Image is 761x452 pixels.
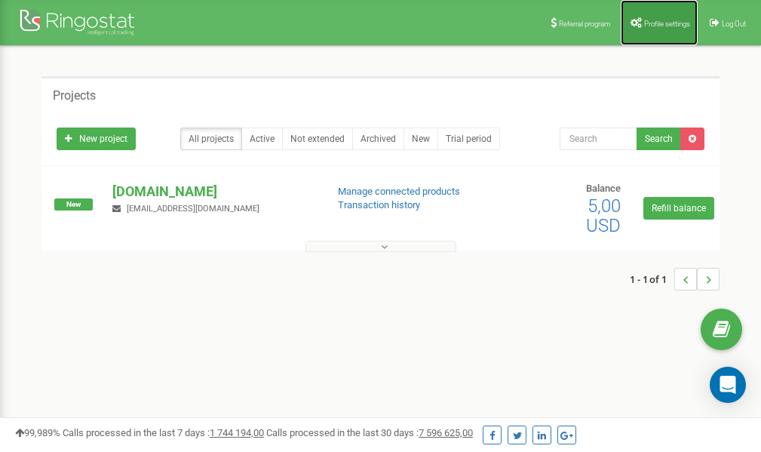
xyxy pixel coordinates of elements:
[57,128,136,150] a: New project
[53,89,96,103] h5: Projects
[282,128,353,150] a: Not extended
[338,199,420,211] a: Transaction history
[437,128,500,150] a: Trial period
[180,128,242,150] a: All projects
[241,128,283,150] a: Active
[586,195,621,236] span: 5,00 USD
[112,182,313,201] p: [DOMAIN_NAME]
[644,20,690,28] span: Profile settings
[630,253,720,306] nav: ...
[352,128,404,150] a: Archived
[630,268,674,291] span: 1 - 1 of 1
[127,204,259,214] span: [EMAIL_ADDRESS][DOMAIN_NAME]
[643,197,714,220] a: Refill balance
[404,128,438,150] a: New
[338,186,460,197] a: Manage connected products
[419,427,473,438] u: 7 596 625,00
[63,427,264,438] span: Calls processed in the last 7 days :
[586,183,621,194] span: Balance
[54,198,93,211] span: New
[266,427,473,438] span: Calls processed in the last 30 days :
[210,427,264,438] u: 1 744 194,00
[15,427,60,438] span: 99,989%
[559,20,611,28] span: Referral program
[560,128,637,150] input: Search
[710,367,746,403] div: Open Intercom Messenger
[722,20,746,28] span: Log Out
[637,128,681,150] button: Search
